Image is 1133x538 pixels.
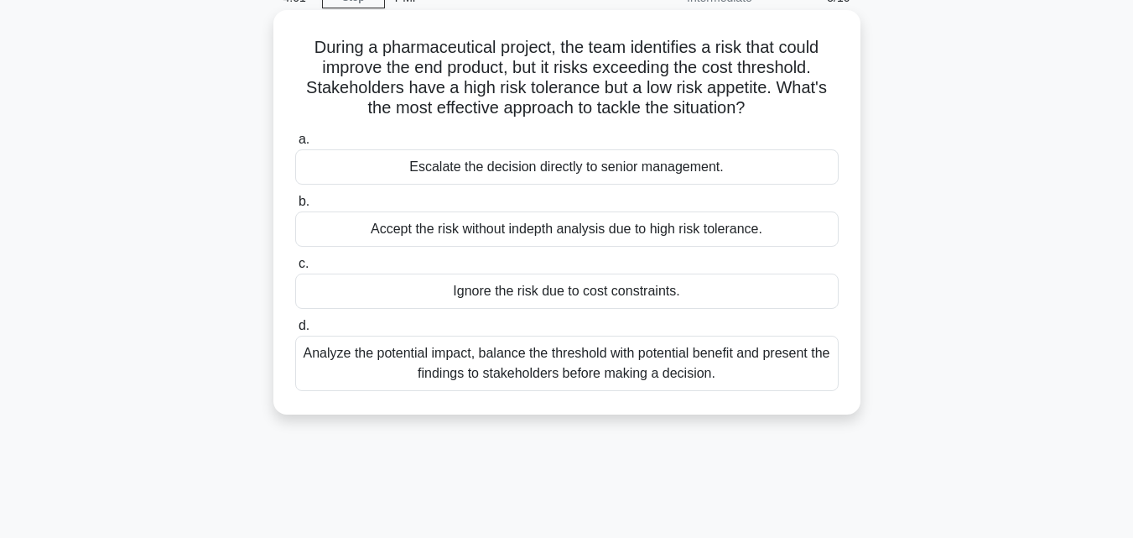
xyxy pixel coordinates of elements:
[295,336,839,391] div: Analyze the potential impact, balance the threshold with potential benefit and present the findin...
[299,132,309,146] span: a.
[294,37,840,119] h5: During a pharmaceutical project, the team identifies a risk that could improve the end product, b...
[295,274,839,309] div: Ignore the risk due to cost constraints.
[299,194,309,208] span: b.
[295,212,839,247] div: Accept the risk without indepth analysis due to high risk tolerance.
[299,318,309,332] span: d.
[295,149,839,185] div: Escalate the decision directly to senior management.
[299,256,309,270] span: c.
